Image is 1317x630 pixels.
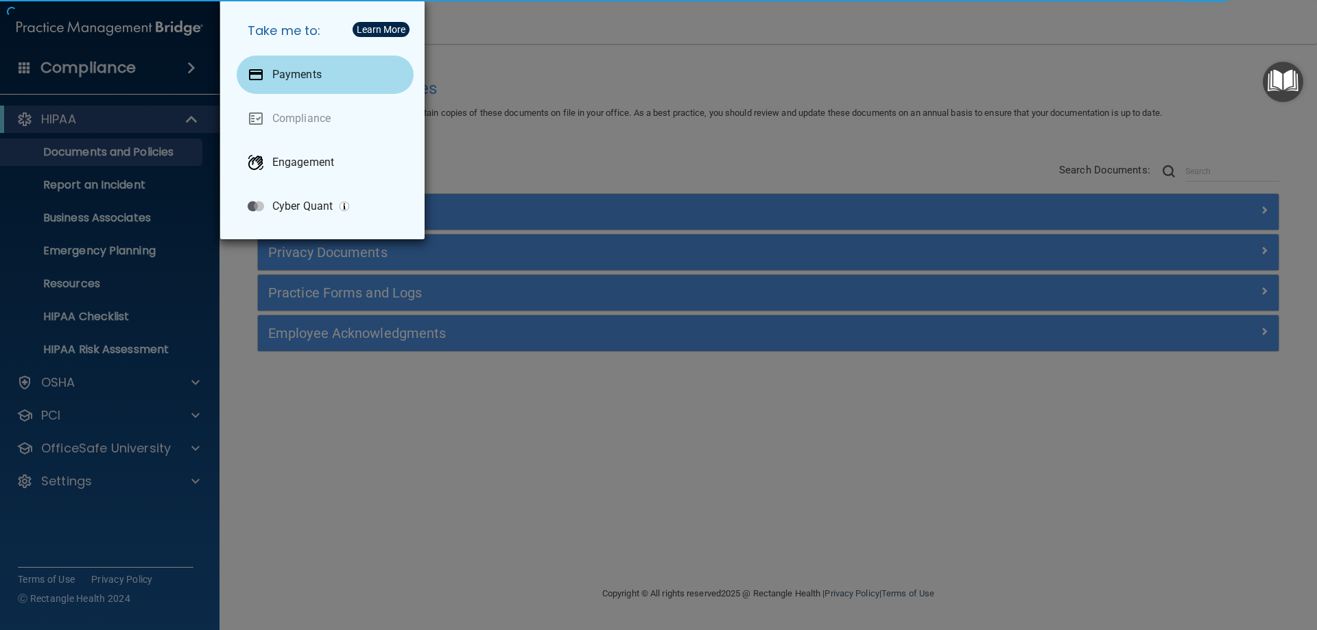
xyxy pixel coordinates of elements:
div: Learn More [357,25,405,34]
a: Compliance [237,99,414,138]
p: Cyber Quant [272,199,333,213]
p: Payments [272,68,322,82]
p: Engagement [272,156,334,169]
a: Engagement [237,143,414,182]
button: Open Resource Center [1263,62,1303,102]
a: Cyber Quant [237,187,414,226]
h5: Take me to: [237,12,414,50]
a: Payments [237,56,414,94]
button: Learn More [353,22,410,37]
